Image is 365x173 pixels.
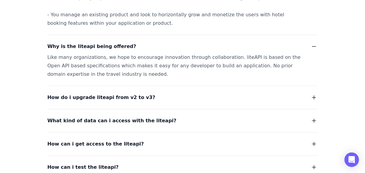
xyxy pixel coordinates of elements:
button: What kind of data can i access with the liteapi? [47,117,318,125]
button: How can i test the liteapi? [47,163,318,171]
span: How can i get access to the liteapi? [47,140,144,148]
span: How do i upgrade liteapi from v2 to v3? [47,93,155,102]
button: Why is the liteapi being offered? [47,42,318,51]
button: How do i upgrade liteapi from v2 to v3? [47,93,318,102]
div: Like many organizations, we hope to encourage innovation through collaboration. liteAPI is based ... [47,53,303,78]
span: Why is the liteapi being offered? [47,42,136,51]
div: Open Intercom Messenger [344,152,359,167]
span: What kind of data can i access with the liteapi? [47,117,176,125]
button: How can i get access to the liteapi? [47,140,318,148]
span: How can i test the liteapi? [47,163,119,171]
